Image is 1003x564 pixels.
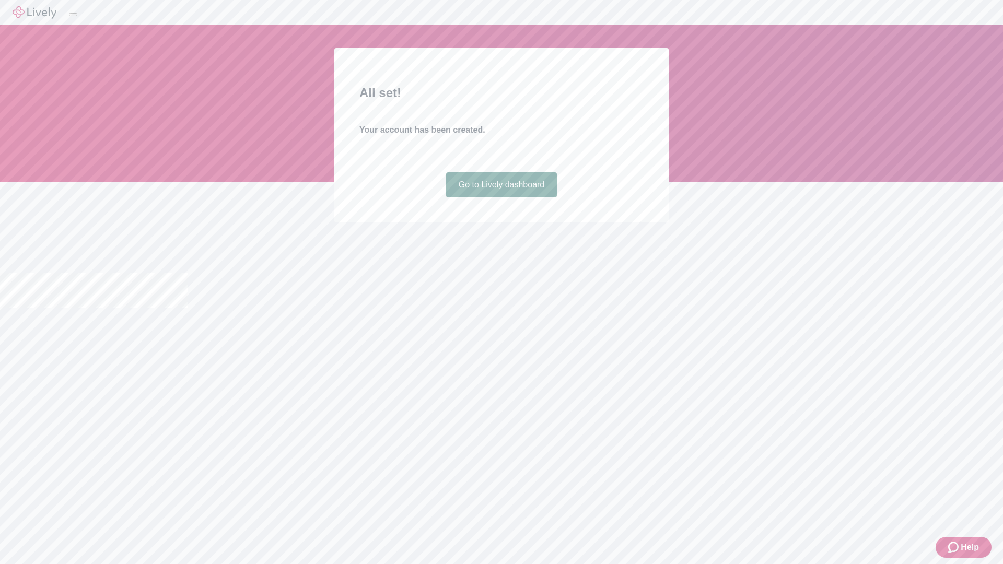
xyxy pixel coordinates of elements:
[936,537,992,558] button: Zendesk support iconHelp
[948,541,961,554] svg: Zendesk support icon
[359,84,644,102] h2: All set!
[446,172,557,197] a: Go to Lively dashboard
[69,13,77,16] button: Log out
[13,6,56,19] img: Lively
[359,124,644,136] h4: Your account has been created.
[961,541,979,554] span: Help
